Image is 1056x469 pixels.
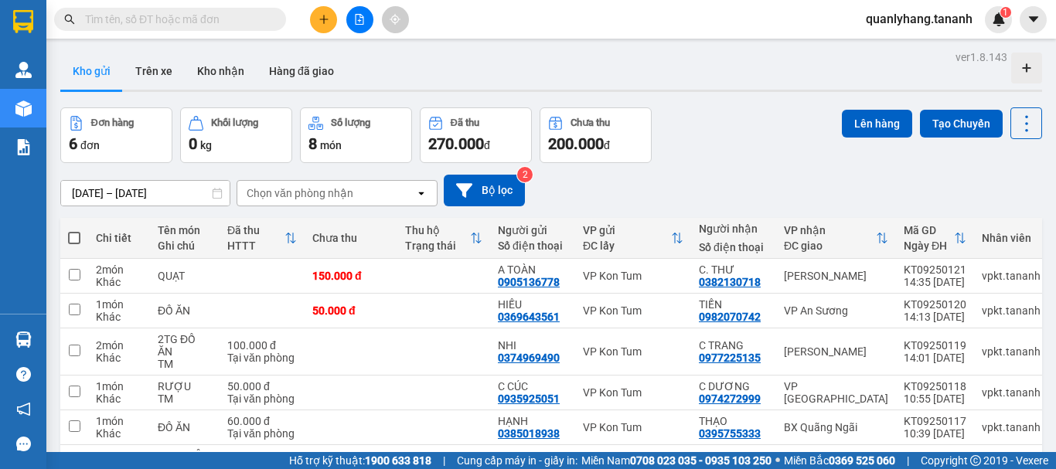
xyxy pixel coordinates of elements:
sup: 2 [517,167,533,182]
div: 2 món [96,263,142,276]
input: Select a date range. [61,181,230,206]
div: ĐỒ ĂN [158,421,212,433]
div: 100.000 đ [227,339,297,352]
div: vpkt.tananh [982,270,1041,282]
div: KT09250120 [904,298,966,311]
div: vpkt.tananh [982,421,1041,433]
div: Số điện thoại [498,240,567,252]
div: NHI [498,339,567,352]
div: 60.000 đ [227,415,297,427]
div: 0374969490 [498,352,560,364]
span: | [907,452,909,469]
div: vpkt.tananh [982,345,1041,358]
th: Toggle SortBy [220,218,305,259]
span: question-circle [16,367,31,382]
span: 0 [189,134,197,153]
div: 50.000 đ [227,380,297,393]
div: TM [158,358,212,370]
div: HẠNH [498,415,567,427]
div: [PERSON_NAME] [784,345,888,358]
div: Tạo kho hàng mới [1011,53,1042,83]
th: Toggle SortBy [575,218,691,259]
div: VP Kon Tum [583,270,683,282]
span: plus [319,14,329,25]
div: 0395755333 [699,427,761,440]
div: VP [GEOGRAPHIC_DATA] [784,380,888,405]
button: Đã thu270.000đ [420,107,532,163]
div: 0905136778 [498,276,560,288]
div: Số điện thoại [699,241,768,253]
div: 150.000 đ [312,270,390,282]
div: BX Quãng Ngãi [784,421,888,433]
span: file-add [354,14,365,25]
button: file-add [346,6,373,33]
span: notification [16,402,31,416]
button: Bộ lọc [444,175,525,206]
div: Khác [96,276,142,288]
strong: 0369 525 060 [829,454,895,467]
div: KT09250119 [904,339,966,352]
div: KT09250121 [904,263,966,276]
span: Cung cấp máy in - giấy in: [457,452,577,469]
div: Tại văn phòng [227,427,297,440]
div: KT09250117 [904,415,966,427]
span: đ [484,139,490,151]
span: đơn [80,139,100,151]
div: C. THƯ [699,263,768,276]
div: 10:39 [DATE] [904,427,966,440]
div: TIẾN [699,298,768,311]
span: 270.000 [428,134,484,153]
div: 0982070742 [699,311,761,323]
div: C DƯƠNG [699,380,768,393]
div: Số lượng [331,117,370,128]
span: search [64,14,75,25]
div: Thu hộ [405,224,470,236]
div: 0382130718 [699,276,761,288]
span: quanlyhang.tananh [853,9,985,29]
div: 10:55 [DATE] [904,393,966,405]
span: 1 [1003,7,1008,18]
div: C CÚC [498,380,567,393]
img: warehouse-icon [15,331,32,348]
div: vpkt.tananh [982,386,1041,399]
span: Miền Bắc [784,452,895,469]
div: Đã thu [227,224,284,236]
div: 0935925051 [498,393,560,405]
img: solution-icon [15,139,32,155]
span: đ [604,139,610,151]
div: VP An Sương [784,304,888,317]
button: Tạo Chuyến [920,110,1003,138]
span: copyright [970,455,981,466]
button: Chưa thu200.000đ [540,107,652,163]
span: aim [390,14,400,25]
strong: 1900 633 818 [365,454,431,467]
img: icon-new-feature [992,12,1006,26]
div: Người nhận [699,223,768,235]
span: Miền Nam [581,452,772,469]
div: VP nhận [784,224,876,236]
img: logo-vxr [13,10,33,33]
div: Tại văn phòng [227,352,297,364]
div: KT09250118 [904,380,966,393]
span: kg [200,139,212,151]
div: QUẠT [158,270,212,282]
span: message [16,437,31,451]
div: 2TG ĐỒ ĂN [158,333,212,358]
div: 50.000 đ [312,304,390,317]
div: TM [158,393,212,405]
div: 14:35 [DATE] [904,276,966,288]
th: Toggle SortBy [397,218,490,259]
div: Đơn hàng [91,117,134,128]
div: vpkt.tananh [982,304,1041,317]
div: Khác [96,352,142,364]
sup: 1 [1000,7,1011,18]
div: [PERSON_NAME] [784,270,888,282]
svg: open [415,187,428,199]
div: 14:01 [DATE] [904,352,966,364]
div: Chưa thu [312,232,390,244]
div: VP Kon Tum [583,345,683,358]
div: 14:13 [DATE] [904,311,966,323]
div: Người gửi [498,224,567,236]
div: HTTT [227,240,284,252]
span: 8 [308,134,317,153]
